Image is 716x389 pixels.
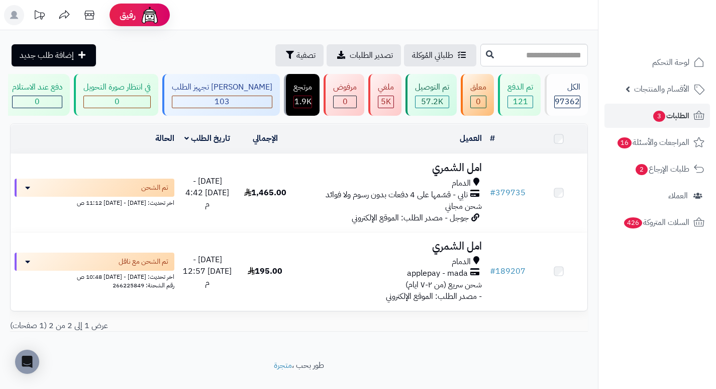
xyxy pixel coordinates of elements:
[183,254,232,289] span: [DATE] - [DATE] 12:57 م
[604,50,710,74] a: لوحة التحكم
[72,74,160,116] a: في انتظار صورة التحويل 0
[1,74,72,116] a: دفع عند الاستلام 0
[513,96,528,108] span: 121
[185,175,229,210] span: [DATE] - [DATE] 4:42 م
[604,157,710,181] a: طلبات الإرجاع2
[141,183,168,193] span: تم الشحن
[604,104,710,128] a: الطلبات3
[155,132,174,144] a: الحالة
[248,265,282,277] span: 195.00
[326,189,468,201] span: تابي - قسّمها على 4 دفعات بدون رسوم ولا فوائد
[298,241,482,252] h3: امل الشمري
[507,82,533,93] div: تم الدفع
[452,256,471,268] span: الدمام
[421,96,443,108] span: 57.2K
[140,5,160,25] img: ai-face.png
[244,187,286,199] span: 1,465.00
[15,197,174,207] div: اخر تحديث: [DATE] - [DATE] 11:12 ص
[490,187,495,199] span: #
[172,82,272,93] div: [PERSON_NAME] تجهيز الطلب
[293,82,312,93] div: مرتجع
[298,162,482,174] h3: امل الشمري
[617,137,632,148] span: 16
[15,350,39,374] div: Open Intercom Messenger
[459,74,496,116] a: معلق 0
[635,162,689,176] span: طلبات الإرجاع
[172,96,272,108] div: 103
[648,8,706,29] img: logo-2.png
[12,44,96,66] a: إضافة طلب جديد
[215,96,230,108] span: 103
[253,132,278,144] a: الإجمالي
[294,96,312,108] div: 1855
[404,44,476,66] a: طلباتي المُوكلة
[115,96,120,108] span: 0
[334,96,356,108] div: 0
[496,74,543,116] a: تم الدفع 121
[120,9,136,21] span: رفيق
[282,74,322,116] a: مرتجع 1.9K
[624,217,643,228] span: 426
[543,74,590,116] a: الكل97362
[416,96,449,108] div: 57203
[322,74,366,116] a: مرفوض 0
[452,178,471,189] span: الدمام
[405,279,482,291] span: شحن سريع (من ٢-٧ ايام)
[668,189,688,203] span: العملاء
[12,82,62,93] div: دفع عند الاستلام
[490,265,495,277] span: #
[490,187,526,199] a: #379735
[296,49,316,61] span: تصفية
[113,281,174,290] span: رقم الشحنة: 266225849
[13,96,62,108] div: 0
[350,49,393,61] span: تصدير الطلبات
[27,5,52,28] a: تحديثات المنصة
[275,44,324,66] button: تصفية
[652,109,689,123] span: الطلبات
[635,164,648,175] span: 2
[415,82,449,93] div: تم التوصيل
[381,96,391,108] span: 5K
[119,257,168,267] span: تم الشحن مع ناقل
[15,271,174,281] div: اخر تحديث: [DATE] - [DATE] 10:48 ص
[403,74,459,116] a: تم التوصيل 57.2K
[604,130,710,154] a: المراجعات والأسئلة16
[333,82,357,93] div: مرفوض
[652,55,689,69] span: لوحة التحكم
[343,96,348,108] span: 0
[20,49,74,61] span: إضافة طلب جديد
[476,96,481,108] span: 0
[84,96,150,108] div: 0
[294,96,312,108] span: 1.9K
[634,82,689,96] span: الأقسام والمنتجات
[554,82,580,93] div: الكل
[555,96,580,108] span: 97362
[294,232,486,310] td: - مصدر الطلب: الموقع الإلكتروني
[653,110,665,122] span: 3
[490,265,526,277] a: #189207
[327,44,401,66] a: تصدير الطلبات
[378,96,393,108] div: 5009
[274,359,292,371] a: متجرة
[623,215,689,229] span: السلات المتروكة
[83,82,151,93] div: في انتظار صورة التحويل
[160,74,282,116] a: [PERSON_NAME] تجهيز الطلب 103
[366,74,403,116] a: ملغي 5K
[407,268,468,279] span: applepay - mada
[35,96,40,108] span: 0
[604,210,710,235] a: السلات المتروكة426
[184,132,230,144] a: تاريخ الطلب
[604,184,710,208] a: العملاء
[378,82,394,93] div: ملغي
[460,132,482,144] a: العميل
[412,49,453,61] span: طلباتي المُوكلة
[3,320,299,332] div: عرض 1 إلى 2 من 2 (1 صفحات)
[490,132,495,144] a: #
[471,96,486,108] div: 0
[445,200,482,212] span: شحن مجاني
[352,212,469,224] span: جوجل - مصدر الطلب: الموقع الإلكتروني
[508,96,533,108] div: 121
[470,82,486,93] div: معلق
[617,135,689,149] span: المراجعات والأسئلة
